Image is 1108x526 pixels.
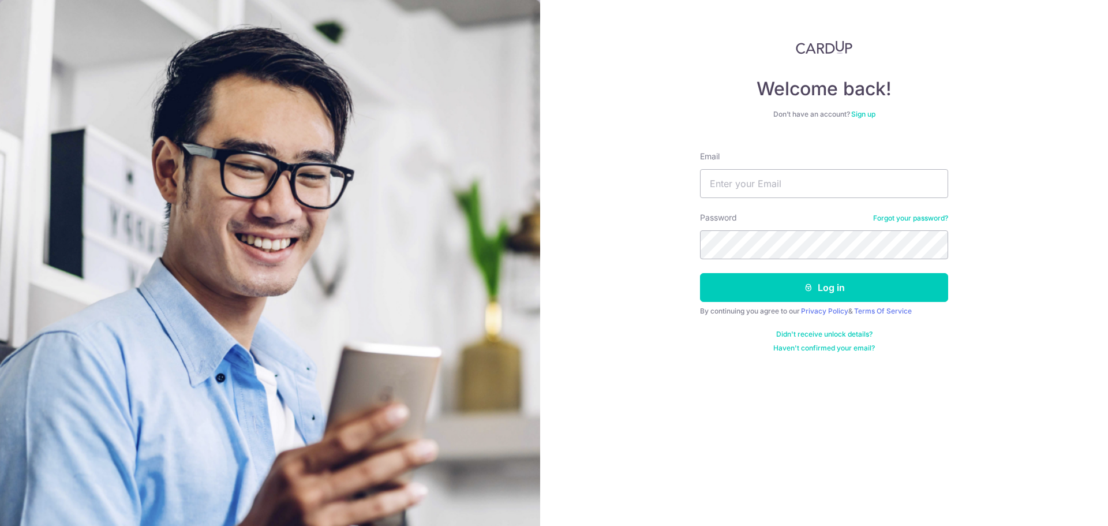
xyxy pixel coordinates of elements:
[700,307,948,316] div: By continuing you agree to our &
[700,212,737,223] label: Password
[801,307,848,315] a: Privacy Policy
[700,273,948,302] button: Log in
[700,77,948,100] h4: Welcome back!
[873,214,948,223] a: Forgot your password?
[700,169,948,198] input: Enter your Email
[796,40,852,54] img: CardUp Logo
[851,110,875,118] a: Sign up
[854,307,912,315] a: Terms Of Service
[776,330,873,339] a: Didn't receive unlock details?
[700,151,720,162] label: Email
[773,344,875,353] a: Haven't confirmed your email?
[700,110,948,119] div: Don’t have an account?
